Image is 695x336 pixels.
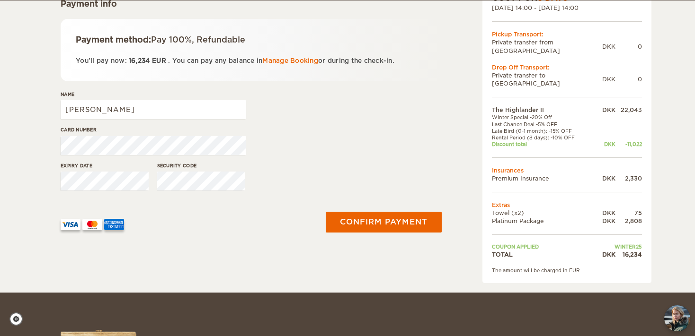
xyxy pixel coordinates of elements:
[9,312,29,326] a: Cookie settings
[664,305,690,331] button: chat-button
[61,162,149,169] label: Expiry date
[602,75,615,83] div: DKK
[492,63,642,71] div: Drop Off Transport:
[492,166,642,174] td: Insurances
[492,250,593,258] td: TOTAL
[76,34,427,45] div: Payment method:
[593,217,615,225] div: DKK
[615,174,642,182] div: 2,330
[492,71,602,87] td: Private transfer to [GEOGRAPHIC_DATA]
[152,57,166,64] span: EUR
[593,243,642,250] td: WINTER25
[326,212,442,233] button: Confirm payment
[602,43,615,51] div: DKK
[492,141,593,147] td: Discount total
[104,219,124,230] img: AMEX
[615,209,642,217] div: 75
[492,30,642,38] div: Pickup Transport:
[492,38,602,54] td: Private transfer from [GEOGRAPHIC_DATA]
[492,128,593,134] td: Late Bird (0-1 month): -15% OFF
[492,174,593,182] td: Premium Insurance
[615,141,642,147] div: -11,022
[262,57,318,64] a: Manage Booking
[129,57,150,64] span: 16,234
[492,121,593,128] td: Last Chance Deal -5% OFF
[492,267,642,274] div: The amount will be charged in EUR
[593,106,615,114] div: DKK
[492,4,642,12] div: [DATE] 14:00 - [DATE] 14:00
[593,174,615,182] div: DKK
[151,35,245,44] span: Pay 100%, Refundable
[157,162,245,169] label: Security code
[82,219,102,230] img: mastercard
[615,217,642,225] div: 2,808
[492,209,593,217] td: Towel (x2)
[492,217,593,225] td: Platinum Package
[615,75,642,83] div: 0
[492,114,593,121] td: Winter Special -20% Off
[593,141,615,147] div: DKK
[61,219,80,230] img: VISA
[61,91,246,98] label: Name
[492,201,642,209] td: Extras
[615,106,642,114] div: 22,043
[615,43,642,51] div: 0
[664,305,690,331] img: Freyja at Cozy Campers
[492,106,593,114] td: The Highlander II
[61,126,246,133] label: Card number
[492,134,593,141] td: Rental Period (8 days): -10% OFF
[593,209,615,217] div: DKK
[76,55,427,66] p: You'll pay now: . You can pay any balance in or during the check-in.
[492,243,593,250] td: Coupon applied
[593,250,615,258] div: DKK
[615,250,642,258] div: 16,234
